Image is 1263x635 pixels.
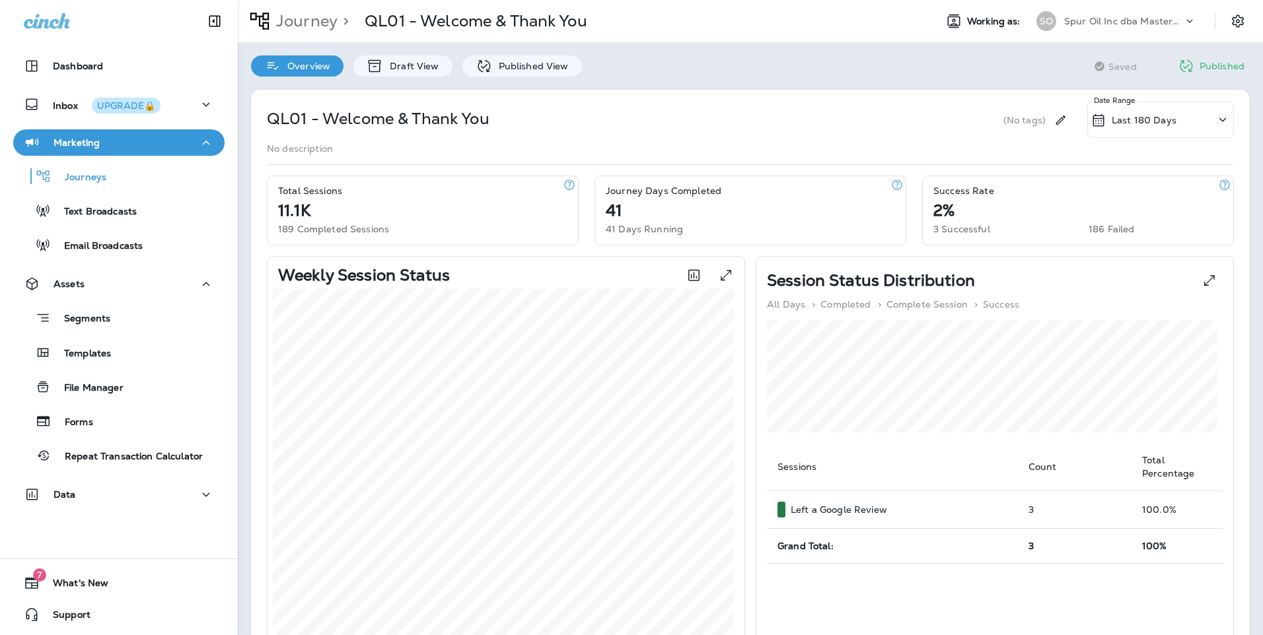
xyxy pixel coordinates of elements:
[933,224,990,234] p: 3 Successful
[1036,11,1056,31] div: SO
[52,172,106,184] p: Journeys
[606,185,721,196] p: Journey Days Completed
[1064,16,1183,26] p: Spur Oil Inc dba MasterLube
[13,304,225,332] button: Segments
[492,61,569,71] p: Published View
[1028,540,1034,552] span: 3
[267,108,489,129] p: QL01 - Welcome & Thank You
[278,205,310,216] p: 11.1K
[1112,115,1176,125] p: Last 180 Days
[13,407,225,435] button: Forms
[383,61,439,71] p: Draft View
[13,570,225,596] button: 7What's New
[53,61,103,71] p: Dashboard
[791,504,887,515] p: Left a Google Review
[820,299,871,310] p: Completed
[1018,491,1132,529] td: 3
[51,206,137,218] p: Text Broadcasts
[51,348,111,360] p: Templates
[51,240,143,253] p: Email Broadcasts
[97,101,155,110] div: UPGRADE🔒
[1196,267,1223,294] button: View Pie expanded to full screen
[13,197,225,224] button: Text Broadcasts
[767,443,1018,491] th: Sessions
[33,568,46,582] span: 7
[13,129,225,156] button: Marketing
[878,299,881,310] p: >
[1089,224,1134,234] p: 186 Failed
[13,339,225,366] button: Templates
[13,442,225,469] button: Repeat Transaction Calculator
[1226,9,1250,33] button: Settings
[196,8,233,34] button: Collapse Sidebar
[278,185,342,196] p: Total Sessions
[680,262,707,288] button: Toggle between session count and session percentage
[1094,95,1137,106] p: Date Range
[13,373,225,401] button: File Manager
[13,231,225,259] button: Email Broadcasts
[13,162,225,190] button: Journeys
[54,279,85,289] p: Assets
[278,224,389,234] p: 189 Completed Sessions
[767,275,975,286] p: Session Status Distribution
[271,11,338,31] p: Journey
[983,299,1019,310] p: Success
[51,313,110,326] p: Segments
[13,481,225,508] button: Data
[777,540,834,552] span: Grand Total:
[13,601,225,628] button: Support
[1132,491,1223,529] td: 100.0 %
[40,578,108,593] span: What's New
[1108,61,1137,72] span: Saved
[52,417,93,429] p: Forms
[812,299,815,310] p: >
[54,489,76,500] p: Data
[933,205,955,216] p: 2%
[933,185,994,196] p: Success Rate
[365,11,587,31] p: QL01 - Welcome & Thank You
[40,609,90,625] span: Support
[1003,115,1046,125] p: (No tags)
[338,11,349,31] p: >
[92,98,161,114] button: UPGRADE🔒
[1048,102,1073,138] div: Edit
[606,224,683,234] p: 41 Days Running
[1142,540,1167,552] span: 100%
[13,91,225,117] button: InboxUPGRADE🔒
[13,271,225,297] button: Assets
[886,299,968,310] p: Complete Session
[54,137,100,148] p: Marketing
[713,262,739,288] button: View graph expanded to full screen
[281,61,330,71] p: Overview
[767,299,805,310] p: All Days
[53,98,161,112] p: Inbox
[267,143,333,154] p: No description
[974,299,978,310] p: >
[967,16,1023,27] span: Working as:
[1018,443,1132,491] th: Count
[51,382,124,395] p: File Manager
[13,53,225,79] button: Dashboard
[278,270,450,281] p: Weekly Session Status
[606,205,622,216] p: 41
[1132,443,1223,491] th: Total Percentage
[1200,61,1245,71] p: Published
[52,451,203,463] p: Repeat Transaction Calculator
